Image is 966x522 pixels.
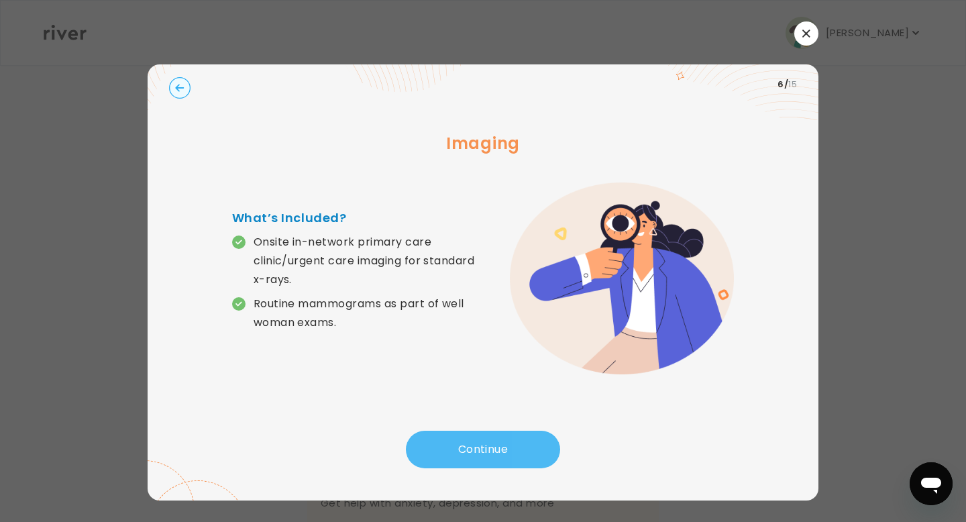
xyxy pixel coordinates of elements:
[510,182,734,374] img: error graphic
[406,431,560,468] button: Continue
[169,132,797,156] h3: Imaging
[910,462,953,505] iframe: Button to launch messaging window
[254,295,483,332] p: Routine mammograms as part of well woman exams.
[232,209,483,227] h4: What’s Included?
[254,233,483,289] p: Onsite in-network primary care clinic/urgent care imaging for standard x-rays.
